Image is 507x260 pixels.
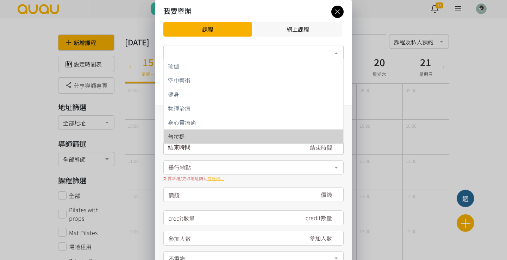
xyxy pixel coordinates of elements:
[168,134,185,139] span: 普拉提
[168,77,190,83] span: 空中藝術
[168,163,191,172] span: 舉行地點
[163,175,344,182] div: 如要新增/更改地址請到
[254,22,342,37] button: 網上課程
[168,120,196,125] span: 身心靈療癒
[168,211,296,226] input: credit數量
[168,91,179,97] span: 健身
[321,190,332,199] div: 價錢
[310,143,332,152] span: 結束時間
[168,188,296,202] input: 價錢
[163,22,252,37] button: 課程
[163,140,344,155] input: 結束時間
[163,6,192,16] h5: 我要舉辦
[306,214,332,222] div: credit數量
[309,234,332,242] div: 參加人數
[168,231,296,246] input: 參加人數
[168,106,190,111] span: 物理治療
[168,63,179,69] span: 瑜伽
[207,175,224,181] a: 課程地址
